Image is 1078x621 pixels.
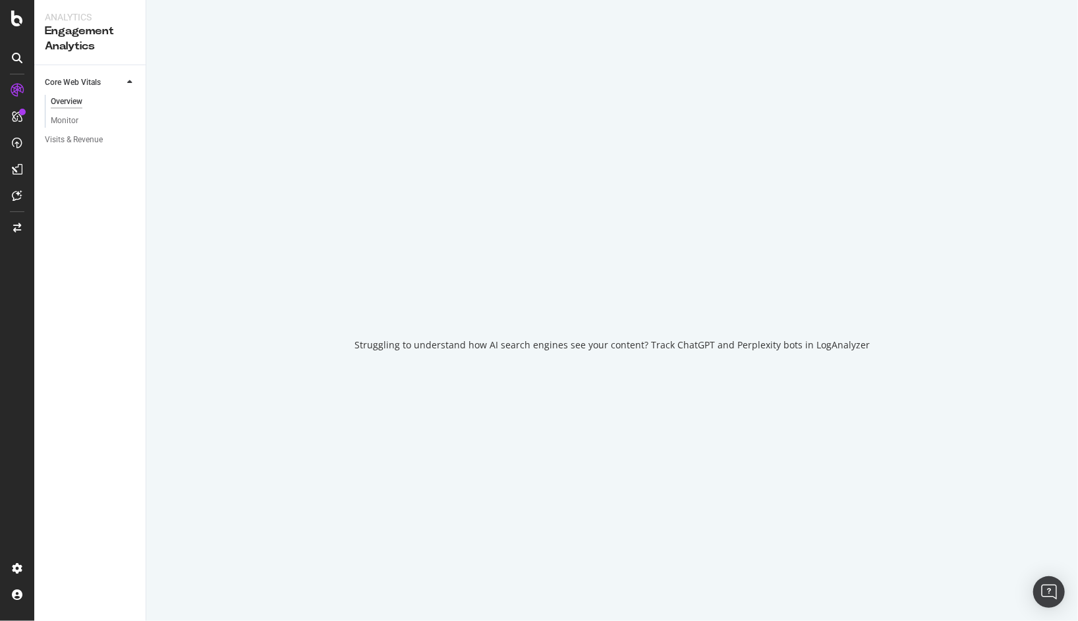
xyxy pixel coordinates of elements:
div: Overview [51,95,82,109]
div: animation [565,270,660,317]
div: Struggling to understand how AI search engines see your content? Track ChatGPT and Perplexity bot... [355,338,870,352]
div: Engagement Analytics [45,24,135,54]
div: Open Intercom Messenger [1033,576,1065,608]
div: Core Web Vitals [45,76,101,90]
a: Monitor [51,114,136,128]
div: Analytics [45,11,135,24]
a: Core Web Vitals [45,76,123,90]
a: Overview [51,95,136,109]
div: Visits & Revenue [45,133,103,147]
a: Visits & Revenue [45,133,136,147]
div: Monitor [51,114,78,128]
